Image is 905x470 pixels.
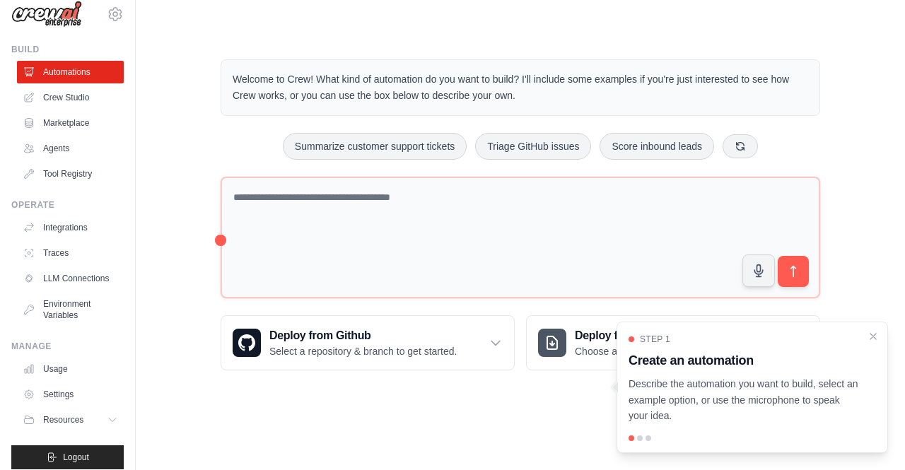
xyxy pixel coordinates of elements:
div: Operate [11,199,124,211]
p: Choose a zip file to upload. [575,344,694,358]
button: Logout [11,445,124,469]
div: Build [11,44,124,55]
span: Logout [63,452,89,463]
a: Tool Registry [17,163,124,185]
img: Logo [11,1,82,28]
a: Environment Variables [17,293,124,327]
iframe: Chat Widget [834,402,905,470]
button: Resources [17,409,124,431]
h3: Deploy from zip file [575,327,694,344]
span: Resources [43,414,83,425]
p: Select a repository & branch to get started. [269,344,457,358]
h3: Deploy from Github [269,327,457,344]
a: Usage [17,358,124,380]
div: Manage [11,341,124,352]
a: Integrations [17,216,124,239]
h3: Create an automation [629,351,859,370]
a: Crew Studio [17,86,124,109]
p: Welcome to Crew! What kind of automation do you want to build? I'll include some examples if you'... [233,71,808,104]
span: Step 1 [640,334,670,345]
button: Summarize customer support tickets [283,133,467,160]
a: Automations [17,61,124,83]
p: Describe the automation you want to build, select an example option, or use the microphone to spe... [629,376,859,424]
a: LLM Connections [17,267,124,290]
button: Close walkthrough [868,331,879,342]
button: Score inbound leads [600,133,714,160]
a: Settings [17,383,124,406]
a: Marketplace [17,112,124,134]
a: Traces [17,242,124,264]
a: Agents [17,137,124,160]
button: Triage GitHub issues [475,133,591,160]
